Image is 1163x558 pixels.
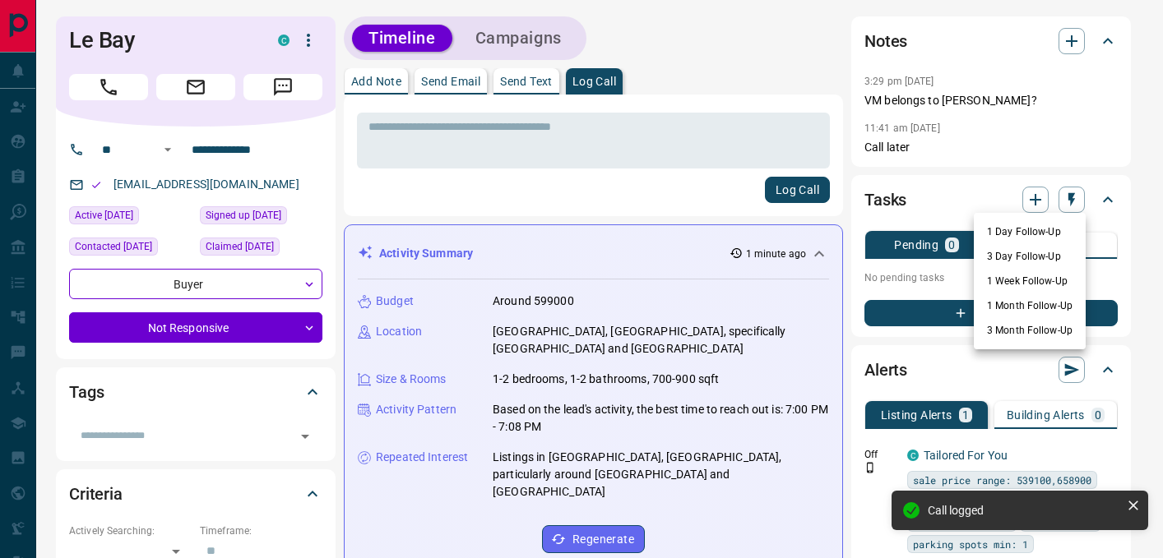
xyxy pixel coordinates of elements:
[974,244,1086,269] li: 3 Day Follow-Up
[974,219,1086,244] li: 1 Day Follow-Up
[928,504,1120,517] div: Call logged
[974,269,1086,293] li: 1 Week Follow-Up
[974,293,1086,318] li: 1 Month Follow-Up
[974,318,1086,343] li: 3 Month Follow-Up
